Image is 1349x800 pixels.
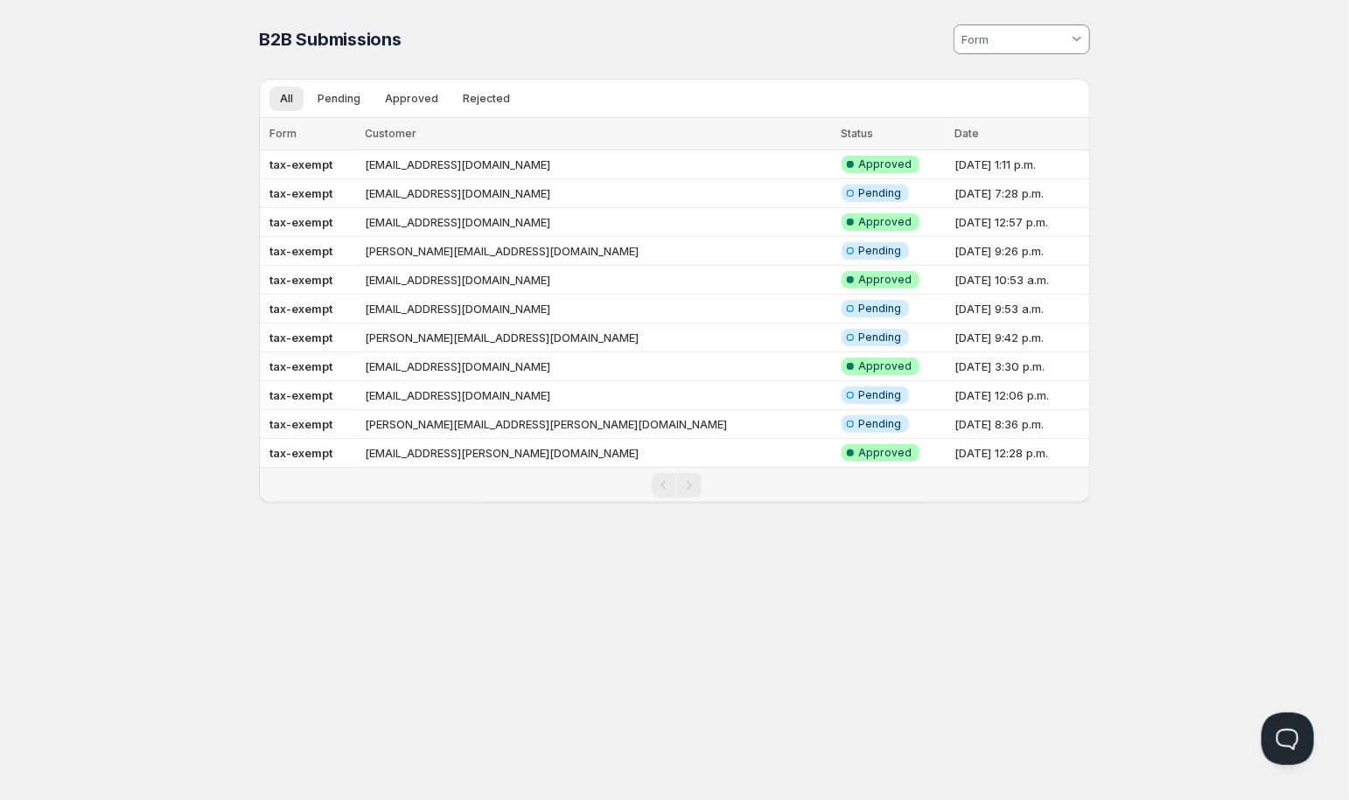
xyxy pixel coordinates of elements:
[949,237,1090,266] td: [DATE] 9:26 p.m.
[269,215,332,229] b: tax-exempt
[463,92,510,106] span: Rejected
[859,388,902,402] span: Pending
[360,266,836,295] td: [EMAIL_ADDRESS][DOMAIN_NAME]
[949,439,1090,468] td: [DATE] 12:28 p.m.
[1262,713,1314,765] iframe: Help Scout Beacon - Open
[360,352,836,381] td: [EMAIL_ADDRESS][DOMAIN_NAME]
[360,208,836,237] td: [EMAIL_ADDRESS][DOMAIN_NAME]
[859,446,912,460] span: Approved
[949,150,1090,179] td: [DATE] 1:11 p.m.
[949,295,1090,323] td: [DATE] 9:53 a.m.
[269,157,332,171] b: tax-exempt
[360,179,836,208] td: [EMAIL_ADDRESS][DOMAIN_NAME]
[360,410,836,439] td: [PERSON_NAME][EMAIL_ADDRESS][PERSON_NAME][DOMAIN_NAME]
[949,179,1090,208] td: [DATE] 7:28 p.m.
[949,381,1090,410] td: [DATE] 12:06 p.m.
[318,92,360,106] span: Pending
[954,127,979,140] span: Date
[269,330,332,344] b: tax-exempt
[859,330,902,344] span: Pending
[259,29,402,50] span: B2B Submissions
[859,302,902,316] span: Pending
[949,410,1090,439] td: [DATE] 8:36 p.m.
[859,215,912,229] span: Approved
[959,25,1068,53] input: Form
[269,446,332,460] b: tax-exempt
[259,467,1090,503] nav: Pagination
[269,273,332,287] b: tax-exempt
[269,417,332,431] b: tax-exempt
[859,244,902,258] span: Pending
[360,150,836,179] td: [EMAIL_ADDRESS][DOMAIN_NAME]
[280,92,293,106] span: All
[859,273,912,287] span: Approved
[842,127,874,140] span: Status
[360,381,836,410] td: [EMAIL_ADDRESS][DOMAIN_NAME]
[360,439,836,468] td: [EMAIL_ADDRESS][PERSON_NAME][DOMAIN_NAME]
[949,323,1090,352] td: [DATE] 9:42 p.m.
[859,186,902,200] span: Pending
[360,237,836,266] td: [PERSON_NAME][EMAIL_ADDRESS][DOMAIN_NAME]
[360,323,836,352] td: [PERSON_NAME][EMAIL_ADDRESS][DOMAIN_NAME]
[365,127,416,140] span: Customer
[859,359,912,373] span: Approved
[269,302,332,316] b: tax-exempt
[269,359,332,373] b: tax-exempt
[269,244,332,258] b: tax-exempt
[269,388,332,402] b: tax-exempt
[269,127,297,140] span: Form
[360,295,836,323] td: [EMAIL_ADDRESS][DOMAIN_NAME]
[859,157,912,171] span: Approved
[269,186,332,200] b: tax-exempt
[949,352,1090,381] td: [DATE] 3:30 p.m.
[949,266,1090,295] td: [DATE] 10:53 a.m.
[859,417,902,431] span: Pending
[385,92,438,106] span: Approved
[949,208,1090,237] td: [DATE] 12:57 p.m.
